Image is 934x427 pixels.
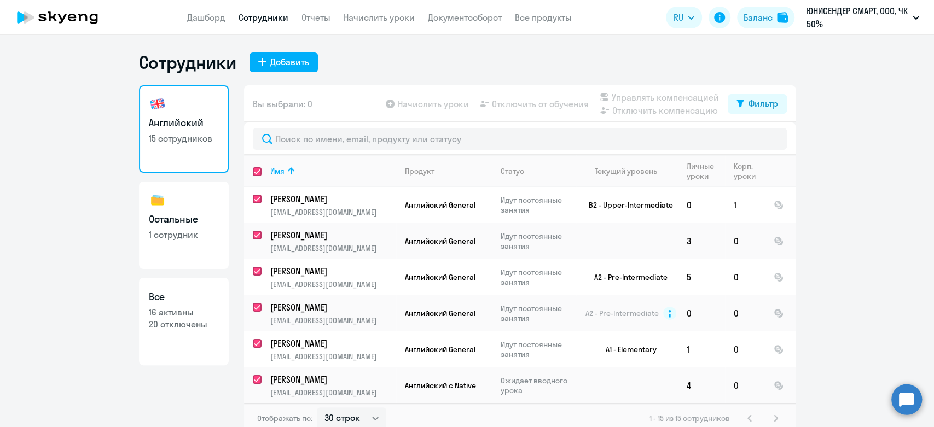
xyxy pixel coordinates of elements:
a: [PERSON_NAME] [270,337,396,349]
div: Имя [270,166,396,176]
span: Английский General [405,200,475,210]
button: RU [666,7,702,28]
span: RU [674,11,683,24]
p: Идут постоянные занятия [501,195,576,215]
td: 0 [725,295,765,331]
p: Идут постоянные занятия [501,303,576,323]
span: Вы выбрали: 0 [253,97,312,110]
a: Начислить уроки [344,12,415,23]
span: Английский General [405,344,475,354]
td: 0 [678,295,725,331]
button: Добавить [250,52,318,72]
div: Добавить [270,55,309,68]
a: Документооборот [428,12,502,23]
div: Продукт [405,166,491,176]
span: Отображать по: [257,413,312,423]
a: Английский15 сотрудников [139,85,229,173]
td: 0 [725,223,765,259]
button: Балансbalance [737,7,794,28]
h1: Сотрудники [139,51,236,73]
td: 1 [725,187,765,223]
td: 4 [678,367,725,403]
td: A1 - Elementary [576,331,678,367]
div: Фильтр [749,97,778,110]
td: 0 [725,259,765,295]
td: A2 - Pre-Intermediate [576,259,678,295]
div: Корп. уроки [734,161,764,181]
p: [PERSON_NAME] [270,229,394,241]
span: Английский General [405,236,475,246]
p: [PERSON_NAME] [270,301,394,313]
td: B2 - Upper-Intermediate [576,187,678,223]
a: Сотрудники [239,12,288,23]
p: [PERSON_NAME] [270,373,394,385]
h3: Все [149,290,219,304]
div: Текущий уровень [595,166,657,176]
p: 1 сотрудник [149,229,219,241]
span: Английский General [405,308,475,318]
a: Остальные1 сотрудник [139,182,229,269]
td: 0 [725,331,765,367]
button: ЮНИСЕНДЕР СМАРТ, ООО, ЧК 50% [801,4,925,31]
p: [EMAIL_ADDRESS][DOMAIN_NAME] [270,207,396,217]
div: Баланс [744,11,773,24]
p: 16 активны [149,306,219,318]
p: Идут постоянные занятия [501,267,576,287]
a: Дашборд [187,12,225,23]
p: [PERSON_NAME] [270,193,394,205]
input: Поиск по имени, email, продукту или статусу [253,128,787,150]
h3: Английский [149,116,219,130]
img: others [149,191,166,209]
div: Личные уроки [687,161,717,181]
div: Личные уроки [687,161,724,181]
div: Корп. уроки [734,161,757,181]
p: [EMAIL_ADDRESS][DOMAIN_NAME] [270,388,396,397]
a: [PERSON_NAME] [270,193,396,205]
div: Имя [270,166,285,176]
a: Все16 активны20 отключены [139,278,229,365]
span: A2 - Pre-Intermediate [585,308,659,318]
p: 15 сотрудников [149,132,219,144]
a: [PERSON_NAME] [270,301,396,313]
p: [PERSON_NAME] [270,265,394,277]
a: [PERSON_NAME] [270,373,396,385]
span: Английский с Native [405,381,476,390]
p: [PERSON_NAME] [270,337,394,349]
p: Ожидает вводного урока [501,376,576,395]
p: 20 отключены [149,318,219,330]
p: Идут постоянные занятия [501,340,576,359]
td: 1 [678,331,725,367]
div: Текущий уровень [585,166,677,176]
p: ЮНИСЕНДЕР СМАРТ, ООО, ЧК 50% [807,4,908,31]
img: english [149,95,166,113]
span: Английский General [405,272,475,282]
h3: Остальные [149,212,219,226]
td: 3 [678,223,725,259]
td: 5 [678,259,725,295]
a: Все продукты [515,12,572,23]
p: [EMAIL_ADDRESS][DOMAIN_NAME] [270,279,396,289]
a: Отчеты [301,12,330,23]
span: 1 - 15 из 15 сотрудников [649,413,730,423]
p: [EMAIL_ADDRESS][DOMAIN_NAME] [270,352,396,361]
p: Идут постоянные занятия [501,231,576,251]
a: [PERSON_NAME] [270,229,396,241]
button: Фильтр [728,94,787,114]
td: 0 [678,187,725,223]
img: balance [777,12,788,23]
div: Статус [501,166,524,176]
p: [EMAIL_ADDRESS][DOMAIN_NAME] [270,315,396,325]
div: Продукт [405,166,434,176]
a: [PERSON_NAME] [270,265,396,277]
td: 0 [725,367,765,403]
p: [EMAIL_ADDRESS][DOMAIN_NAME] [270,243,396,253]
div: Статус [501,166,576,176]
